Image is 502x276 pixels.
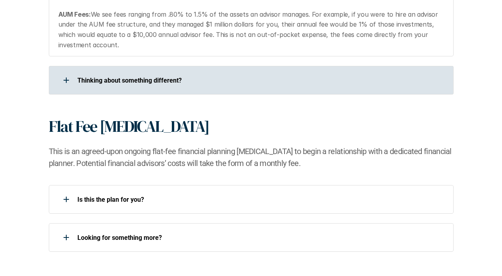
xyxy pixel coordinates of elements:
[58,10,91,18] strong: AUM Fees:
[77,77,443,84] p: ​Thinking about something different?​
[58,10,444,50] p: We see fees ranging from .80% to 1.5% of the assets an advisor manages. For example, if you were ...
[77,196,443,203] p: Is this the plan for you?​
[49,117,209,136] h1: Flat Fee [MEDICAL_DATA]
[77,234,443,241] p: Looking for something more?​
[49,145,454,169] h2: This is an agreed-upon ongoing flat-fee financial planning [MEDICAL_DATA] to begin a relationship...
